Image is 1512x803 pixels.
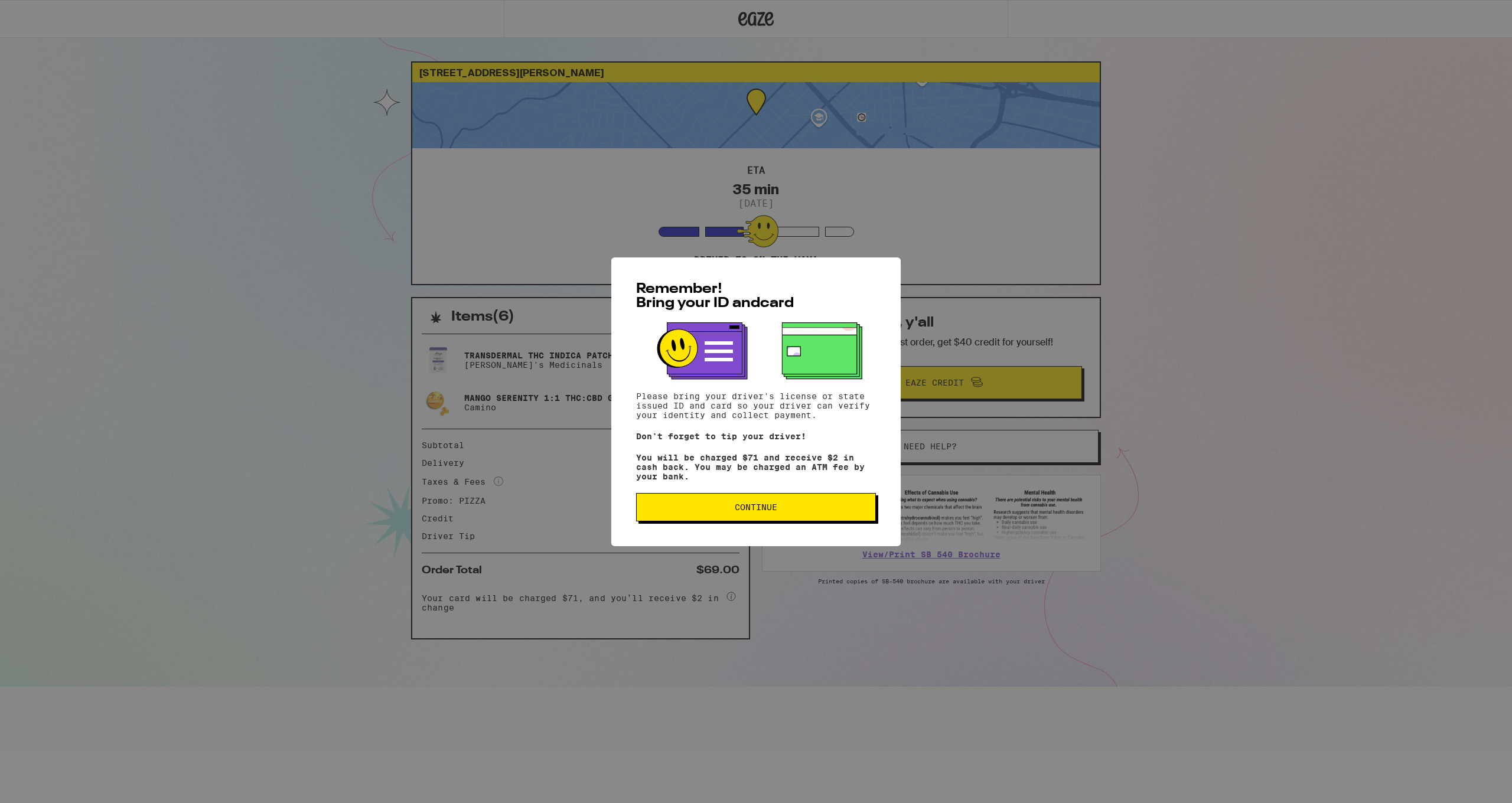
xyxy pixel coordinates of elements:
button: Continue [636,493,876,521]
span: Continue [735,503,777,511]
span: Remember! Bring your ID and card [636,282,794,311]
p: You will be charged $71 and receive $2 in cash back. You may be charged an ATM fee by your bank. [636,453,876,481]
p: Don't forget to tip your driver! [636,432,876,441]
p: Please bring your driver's license or state issued ID and card so your driver can verify your ide... [636,391,876,420]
